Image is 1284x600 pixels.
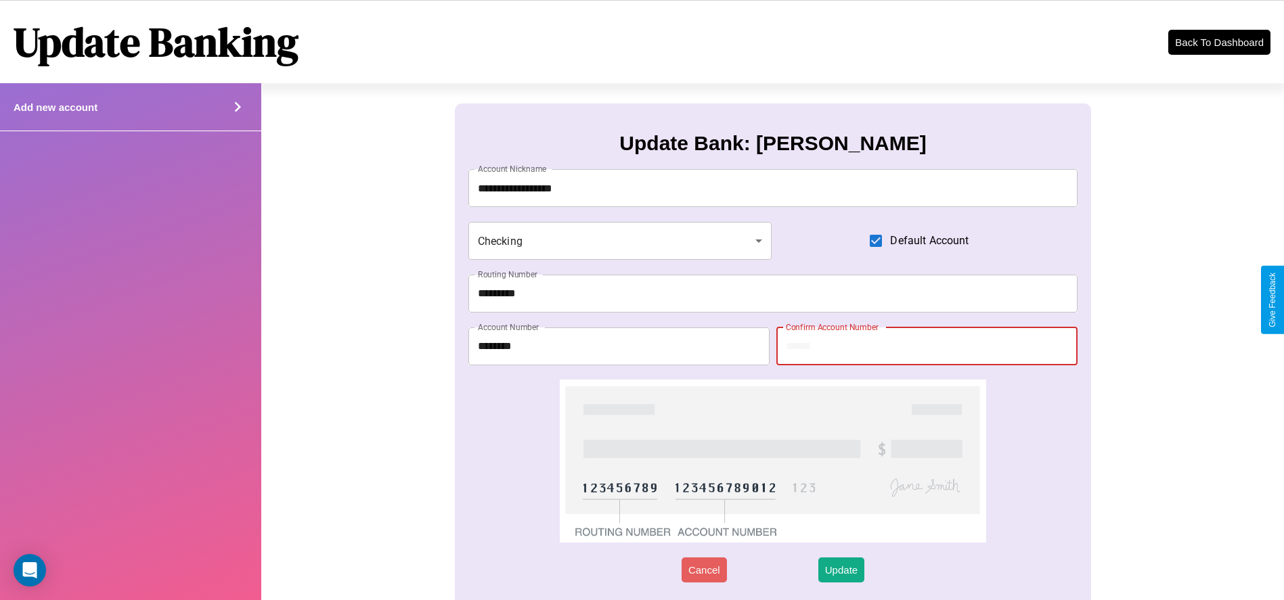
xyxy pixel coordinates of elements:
label: Account Nickname [478,163,547,175]
h3: Update Bank: [PERSON_NAME] [619,132,926,155]
label: Routing Number [478,269,537,280]
span: Default Account [890,233,969,249]
img: check [560,379,987,543]
button: Back To Dashboard [1168,30,1270,55]
h4: Add new account [14,101,97,113]
label: Account Number [478,321,539,333]
label: Confirm Account Number [786,321,879,333]
div: Give Feedback [1268,273,1277,327]
h1: Update Banking [14,14,298,70]
button: Cancel [682,557,727,582]
div: Open Intercom Messenger [14,554,46,586]
button: Update [818,557,864,582]
div: Checking [468,222,772,260]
